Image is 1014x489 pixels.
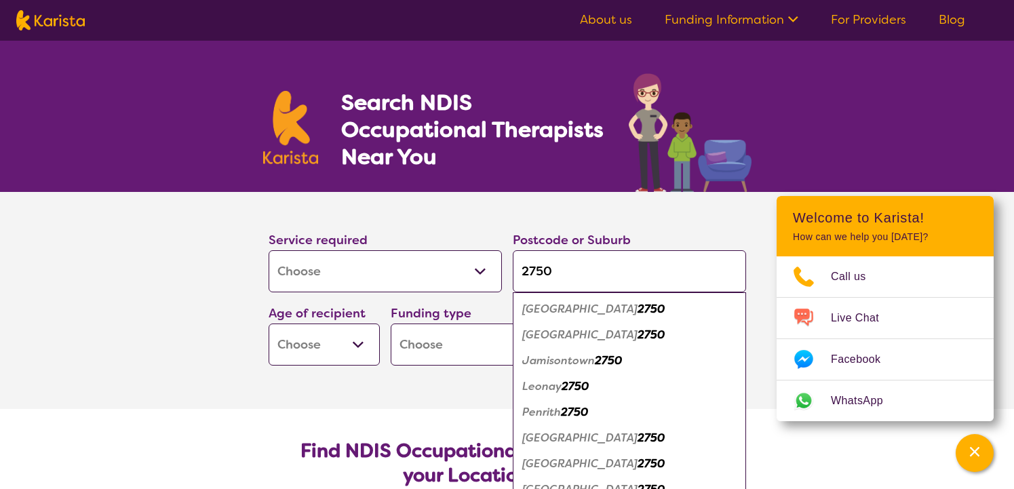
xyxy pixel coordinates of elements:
a: Blog [939,12,965,28]
em: 2750 [638,431,665,445]
input: Type [513,250,746,292]
div: Jamisontown 2750 [520,348,739,374]
label: Funding type [391,305,471,321]
span: Call us [831,267,882,287]
img: Karista logo [16,10,85,31]
span: Live Chat [831,308,895,328]
div: Penrith South 2750 [520,451,739,477]
a: Web link opens in a new tab. [777,380,994,421]
div: Channel Menu [777,196,994,421]
div: Emu Plains 2750 [520,322,739,348]
img: Karista logo [263,91,319,164]
h1: Search NDIS Occupational Therapists Near You [341,89,605,170]
label: Age of recipient [269,305,366,321]
em: Leonay [522,379,562,393]
span: WhatsApp [831,391,899,411]
a: For Providers [831,12,906,28]
div: Penrith 2750 [520,399,739,425]
label: Postcode or Suburb [513,232,631,248]
span: Facebook [831,349,897,370]
div: Leonay 2750 [520,374,739,399]
em: Penrith [522,405,561,419]
p: How can we help you [DATE]? [793,231,977,243]
ul: Choose channel [777,256,994,421]
em: [GEOGRAPHIC_DATA] [522,328,638,342]
em: [GEOGRAPHIC_DATA] [522,431,638,445]
button: Channel Menu [956,434,994,472]
em: 2750 [638,302,665,316]
em: 2750 [595,353,622,368]
em: 2750 [638,328,665,342]
em: [GEOGRAPHIC_DATA] [522,456,638,471]
h2: Find NDIS Occupational Therapists based on your Location & Needs [279,439,735,488]
a: About us [580,12,632,28]
em: Jamisontown [522,353,595,368]
h2: Welcome to Karista! [793,210,977,226]
em: 2750 [562,379,589,393]
em: 2750 [561,405,588,419]
div: Emu Heights 2750 [520,296,739,322]
a: Funding Information [665,12,798,28]
label: Service required [269,232,368,248]
div: Penrith Plaza 2750 [520,425,739,451]
em: [GEOGRAPHIC_DATA] [522,302,638,316]
img: occupational-therapy [629,73,752,192]
em: 2750 [638,456,665,471]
